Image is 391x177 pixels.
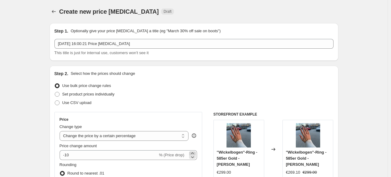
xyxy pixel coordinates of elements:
[54,39,334,49] input: 30% off holiday sale
[54,71,68,77] h2: Step 2.
[286,169,300,175] div: €269.10
[296,123,320,147] img: Elina1_80x.jpg
[213,112,334,117] h6: STOREFRONT EXAMPLE
[54,50,149,55] span: This title is just for internal use, customers won't see it
[217,150,258,167] span: ''Wickelbogen''-Ring - 585er Gold - [PERSON_NAME]
[60,150,158,160] input: -15
[60,117,68,122] h3: Price
[62,92,115,96] span: Set product prices individually
[60,124,82,129] span: Change type
[159,153,184,157] span: % (Price drop)
[71,28,220,34] p: Optionally give your price [MEDICAL_DATA] a title (eg "March 30% off sale on boots")
[303,169,317,175] strike: €299.00
[227,123,251,147] img: Elina1_80x.jpg
[286,150,327,167] span: ''Wickelbogen''-Ring - 585er Gold - [PERSON_NAME]
[164,9,171,14] span: Draft
[54,28,68,34] h2: Step 1.
[62,100,92,105] span: Use CSV upload
[60,162,77,167] span: Rounding
[217,169,231,175] div: €299.00
[67,171,104,175] span: Round to nearest .01
[60,144,97,148] span: Price change amount
[59,8,159,15] span: Create new price [MEDICAL_DATA]
[62,83,111,88] span: Use bulk price change rules
[50,7,58,16] button: Price change jobs
[191,133,197,139] div: help
[71,71,135,77] p: Select how the prices should change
